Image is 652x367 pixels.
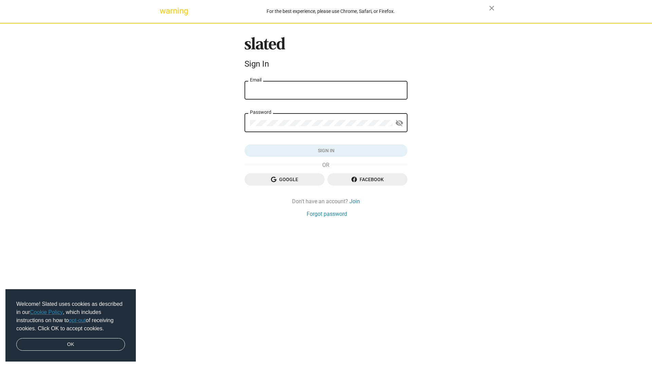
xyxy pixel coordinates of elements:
div: For the best experience, please use Chrome, Safari, or Firefox. [173,7,489,16]
a: dismiss cookie message [16,338,125,351]
mat-icon: visibility_off [395,118,403,128]
div: cookieconsent [5,289,136,362]
div: Don't have an account? [244,198,407,205]
a: Forgot password [307,210,347,217]
button: Google [244,173,325,186]
button: Show password [393,117,406,130]
span: Welcome! Slated uses cookies as described in our , which includes instructions on how to of recei... [16,300,125,333]
a: opt-out [69,317,86,323]
mat-icon: warning [160,7,168,15]
div: Sign In [244,59,407,69]
button: Facebook [327,173,407,186]
a: Join [349,198,360,205]
span: Facebook [333,173,402,186]
mat-icon: close [488,4,496,12]
a: Cookie Policy [30,309,63,315]
sl-branding: Sign In [244,37,407,72]
span: Google [250,173,319,186]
